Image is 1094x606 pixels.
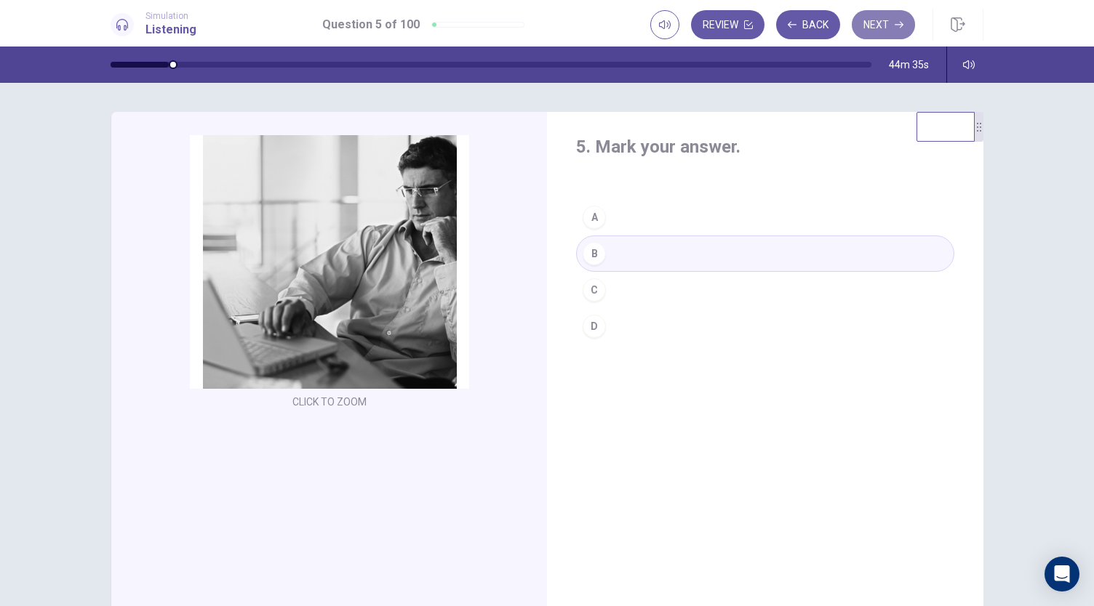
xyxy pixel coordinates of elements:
button: D [576,308,954,344]
button: Next [852,10,915,39]
span: Simulation [145,11,196,21]
div: A [583,206,606,229]
div: B [583,242,606,265]
button: Review [691,10,764,39]
span: 44m 35s [889,59,929,70]
div: C [583,278,606,302]
button: B [576,235,954,272]
button: Back [776,10,840,39]
div: Open Intercom Messenger [1045,557,1079,591]
h4: 5. Mark your answer. [576,135,954,158]
button: A [576,199,954,235]
h1: Question 5 of 100 [322,16,420,33]
h1: Listening [145,21,196,39]
div: D [583,315,606,338]
button: C [576,272,954,308]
